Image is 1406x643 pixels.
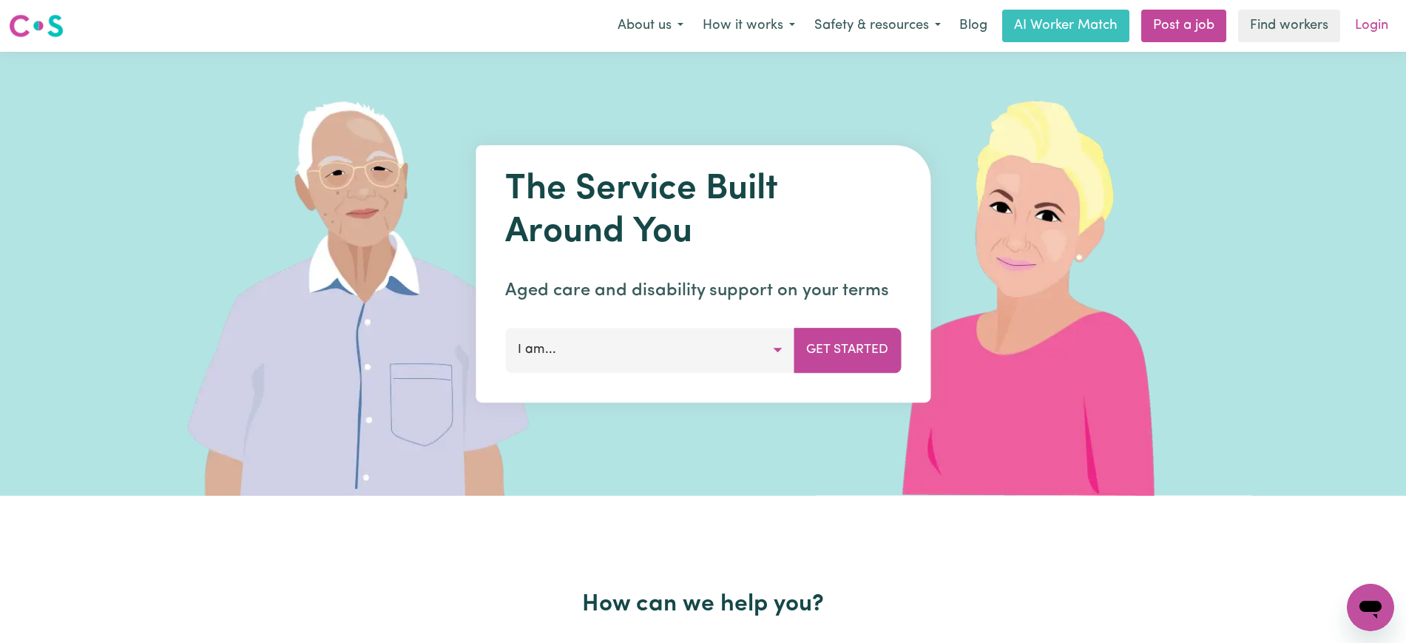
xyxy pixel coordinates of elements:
button: Get Started [794,328,901,372]
a: Blog [950,10,996,42]
a: Find workers [1238,10,1340,42]
button: Safety & resources [805,10,950,41]
button: About us [608,10,693,41]
img: Careseekers logo [9,13,64,39]
a: Login [1346,10,1397,42]
h2: How can we help you? [224,590,1183,619]
a: Post a job [1141,10,1226,42]
a: AI Worker Match [1002,10,1129,42]
h1: The Service Built Around You [505,169,901,254]
button: I am... [505,328,794,372]
iframe: Button to launch messaging window [1347,584,1394,631]
p: Aged care and disability support on your terms [505,277,901,304]
button: How it works [693,10,805,41]
a: Careseekers logo [9,9,64,43]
